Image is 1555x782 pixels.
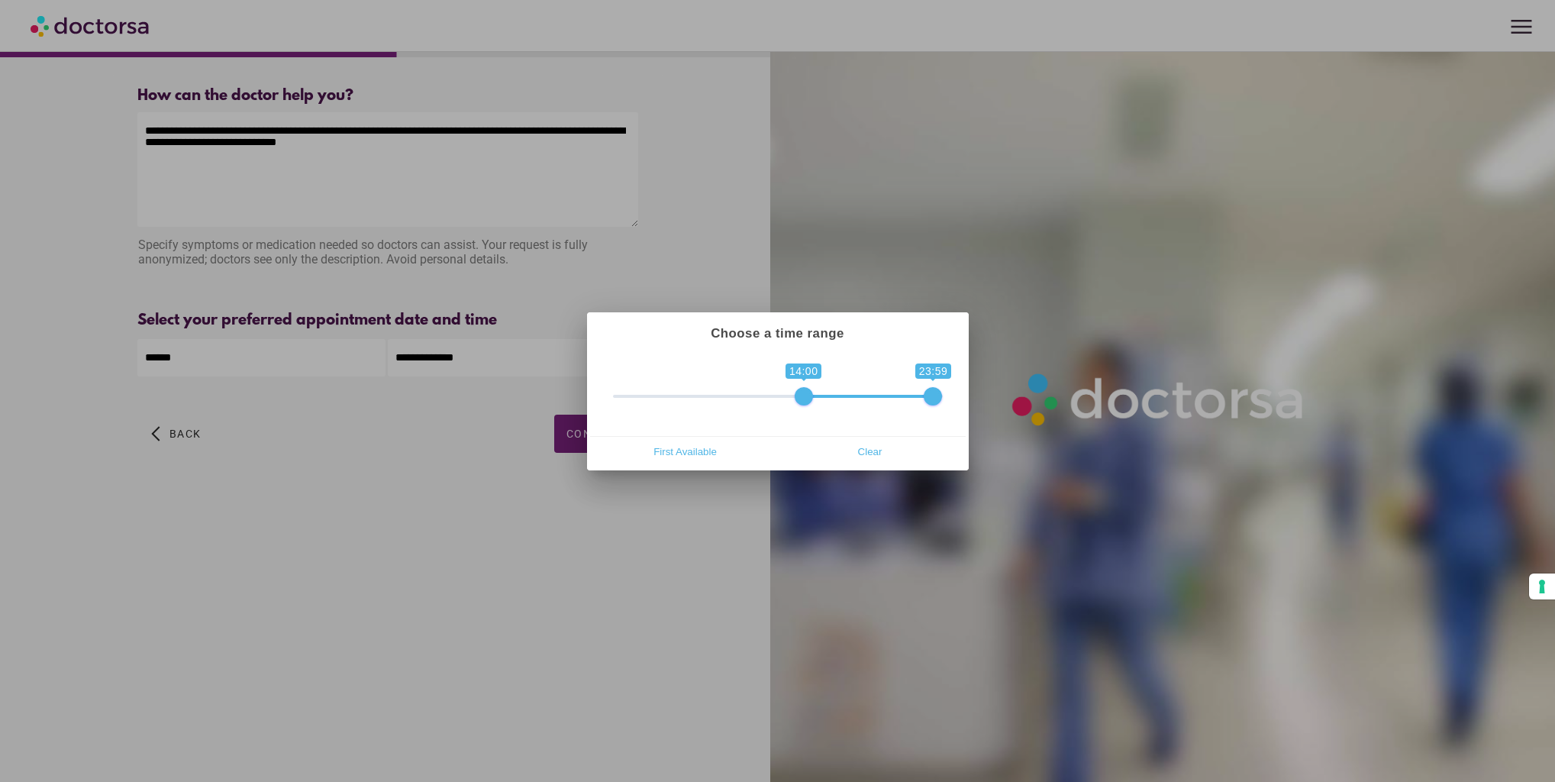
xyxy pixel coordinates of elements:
button: First Available [593,440,778,464]
span: First Available [598,441,773,464]
button: Clear [778,440,963,464]
button: Your consent preferences for tracking technologies [1529,574,1555,599]
span: 14:00 [786,364,822,379]
span: 23:59 [915,364,952,379]
strong: Choose a time range [711,326,844,341]
span: Clear [782,441,958,464]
